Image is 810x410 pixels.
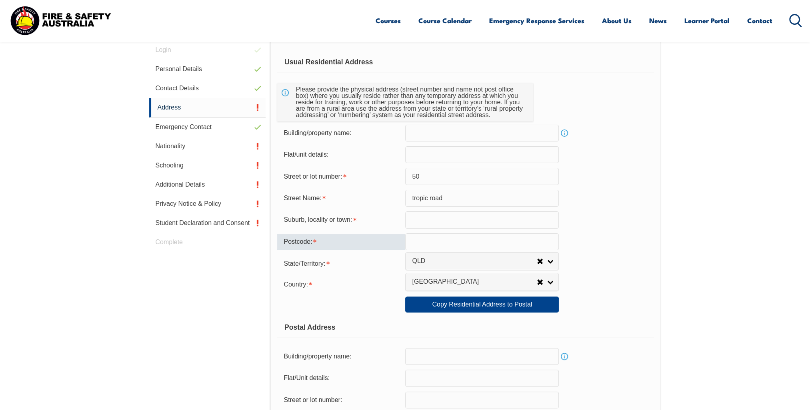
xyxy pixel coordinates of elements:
div: Street or lot number: [277,392,405,408]
a: Course Calendar [418,10,472,31]
a: Info [559,127,570,139]
a: Contact [747,10,772,31]
a: Emergency Contact [149,117,266,137]
a: Privacy Notice & Policy [149,194,266,213]
div: Suburb, locality or town is required. [277,212,405,227]
div: Postal Address [277,317,654,337]
a: Address [149,98,266,117]
a: About Us [602,10,632,31]
a: News [649,10,667,31]
a: Info [559,351,570,362]
div: Building/property name: [277,125,405,141]
a: Emergency Response Services [489,10,584,31]
span: QLD [412,257,537,265]
div: Building/property name: [277,349,405,364]
a: Copy Residential Address to Postal [405,297,559,312]
span: [GEOGRAPHIC_DATA] [412,278,537,286]
a: Courses [376,10,401,31]
span: State/Territory: [284,260,325,267]
div: Usual Residential Address [277,52,654,72]
div: Street or lot number is required. [277,169,405,184]
a: Learner Portal [684,10,730,31]
div: Flat/unit details: [277,147,405,162]
span: Country: [284,281,308,288]
div: State/Territory is required. [277,255,405,271]
div: Street Name is required. [277,191,405,206]
div: Please provide the physical address (street number and name not post office box) where you usuall... [293,83,527,121]
div: Flat/Unit details: [277,370,405,386]
a: Contact Details [149,79,266,98]
a: Student Declaration and Consent [149,213,266,233]
div: Postcode is required. [277,234,405,250]
a: Schooling [149,156,266,175]
div: Country is required. [277,276,405,292]
a: Nationality [149,137,266,156]
a: Personal Details [149,60,266,79]
a: Additional Details [149,175,266,194]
